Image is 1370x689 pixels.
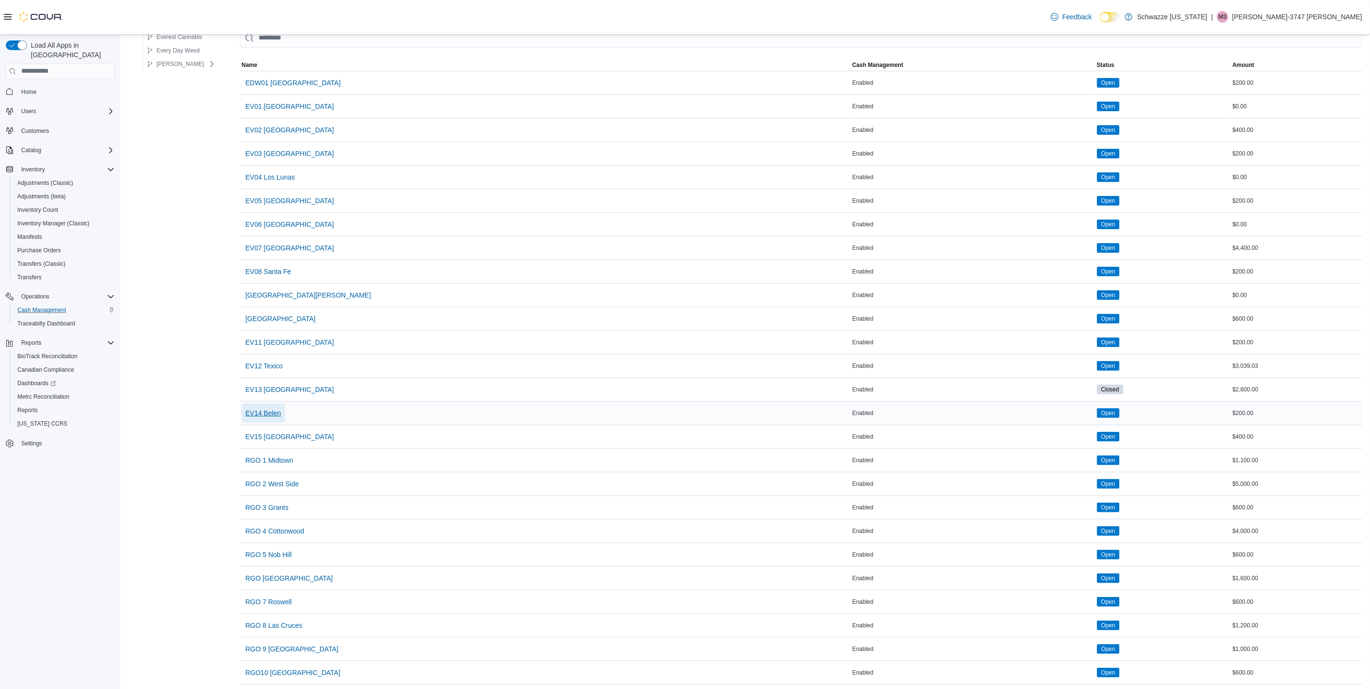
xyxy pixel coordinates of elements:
[850,431,1095,442] div: Enabled
[850,77,1095,89] div: Enabled
[1097,455,1120,465] span: Open
[1100,12,1120,22] input: Dark Mode
[850,219,1095,230] div: Enabled
[242,309,320,328] button: [GEOGRAPHIC_DATA]
[1097,597,1120,607] span: Open
[1231,124,1362,136] div: $400.00
[1101,550,1115,559] span: Open
[246,338,334,347] span: EV11 [GEOGRAPHIC_DATA]
[242,144,338,163] button: EV03 [GEOGRAPHIC_DATA]
[2,124,118,138] button: Customers
[1097,503,1120,512] span: Open
[10,176,118,190] button: Adjustments (Classic)
[10,203,118,217] button: Inventory Count
[246,361,283,371] span: EV12 Texico
[1097,338,1120,347] span: Open
[850,289,1095,301] div: Enabled
[242,120,338,140] button: EV02 [GEOGRAPHIC_DATA]
[246,290,371,300] span: [GEOGRAPHIC_DATA][PERSON_NAME]
[143,31,206,43] button: Everest Cannabis
[10,257,118,271] button: Transfers (Classic)
[2,163,118,176] button: Inventory
[13,351,81,362] a: BioTrack Reconciliation
[246,102,334,111] span: EV01 [GEOGRAPHIC_DATA]
[17,125,115,137] span: Customers
[246,149,334,158] span: EV03 [GEOGRAPHIC_DATA]
[1101,432,1115,441] span: Open
[21,339,41,347] span: Reports
[850,643,1095,655] div: Enabled
[1101,621,1115,630] span: Open
[17,420,67,428] span: [US_STATE] CCRS
[1097,385,1123,394] span: Closed
[17,86,40,98] a: Home
[1097,668,1120,677] span: Open
[1231,337,1362,348] div: $200.00
[242,521,308,541] button: RGO 4 Cottonwood
[13,204,115,216] span: Inventory Count
[13,231,46,243] a: Manifests
[852,61,903,69] span: Cash Management
[17,164,115,175] span: Inventory
[13,177,77,189] a: Adjustments (Classic)
[1211,11,1213,23] p: |
[850,407,1095,419] div: Enabled
[246,243,334,253] span: EV07 [GEOGRAPHIC_DATA]
[17,438,46,449] a: Settings
[13,377,115,389] span: Dashboards
[1101,362,1115,370] span: Open
[1101,385,1119,394] span: Closed
[17,193,66,200] span: Adjustments (beta)
[1231,77,1362,89] div: $200.00
[17,247,61,254] span: Purchase Orders
[21,166,45,173] span: Inventory
[246,196,334,206] span: EV05 [GEOGRAPHIC_DATA]
[13,351,115,362] span: BioTrack Reconciliation
[17,291,115,302] span: Operations
[1097,196,1120,206] span: Open
[157,47,200,54] span: Every Day Weed
[1101,126,1115,134] span: Open
[1101,456,1115,465] span: Open
[21,127,49,135] span: Customers
[240,59,850,71] button: Name
[19,12,63,22] img: Cova
[850,502,1095,513] div: Enabled
[1231,266,1362,277] div: $200.00
[246,314,316,324] span: [GEOGRAPHIC_DATA]
[17,337,115,349] span: Reports
[10,230,118,244] button: Manifests
[242,191,338,210] button: EV05 [GEOGRAPHIC_DATA]
[1097,479,1120,489] span: Open
[1231,195,1362,207] div: $200.00
[1097,102,1120,111] span: Open
[242,356,287,376] button: EV12 Texico
[1231,360,1362,372] div: $3,039.03
[242,238,338,258] button: EV07 [GEOGRAPHIC_DATA]
[850,525,1095,537] div: Enabled
[17,379,56,387] span: Dashboards
[21,293,50,300] span: Operations
[1231,643,1362,655] div: $1,000.00
[1231,431,1362,442] div: $400.00
[1097,290,1120,300] span: Open
[1231,407,1362,419] div: $200.00
[246,550,292,559] span: RGO 5 Nob Hill
[1231,313,1362,325] div: $600.00
[143,58,208,70] button: [PERSON_NAME]
[1231,549,1362,560] div: $600.00
[10,317,118,330] button: Traceabilty Dashboard
[246,408,281,418] span: EV14 Belen
[157,60,204,68] span: [PERSON_NAME]
[1062,12,1092,22] span: Feedback
[1231,620,1362,631] div: $1,200.00
[1097,361,1120,371] span: Open
[242,215,338,234] button: EV06 [GEOGRAPHIC_DATA]
[13,191,115,202] span: Adjustments (beta)
[13,177,115,189] span: Adjustments (Classic)
[242,451,298,470] button: RGO 1 Midtown
[10,417,118,430] button: [US_STATE] CCRS
[17,320,75,327] span: Traceabilty Dashboard
[13,204,62,216] a: Inventory Count
[10,403,118,417] button: Reports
